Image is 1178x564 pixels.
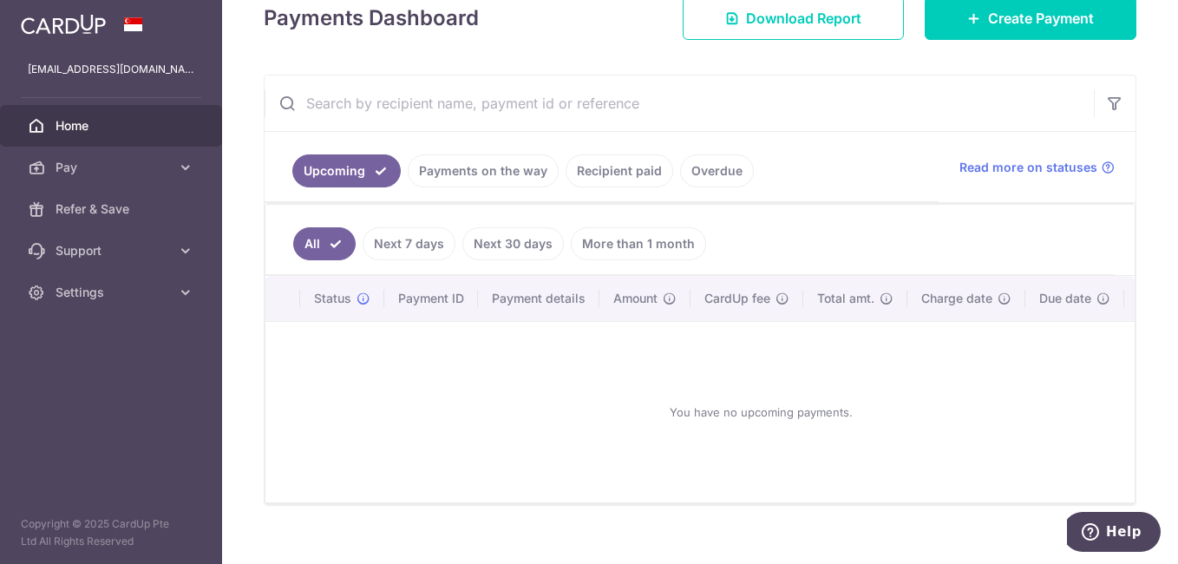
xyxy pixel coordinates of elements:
p: [EMAIL_ADDRESS][DOMAIN_NAME] [28,61,194,78]
a: Read more on statuses [959,159,1115,176]
span: Download Report [746,8,861,29]
span: Due date [1039,290,1091,307]
span: Pay [56,159,170,176]
a: Upcoming [292,154,401,187]
span: Charge date [921,290,992,307]
span: Amount [613,290,658,307]
span: Home [56,117,170,134]
a: Payments on the way [408,154,559,187]
input: Search by recipient name, payment id or reference [265,75,1094,131]
img: CardUp [21,14,106,35]
h4: Payments Dashboard [264,3,479,34]
a: All [293,227,356,260]
span: Total amt. [817,290,874,307]
a: Next 7 days [363,227,455,260]
span: CardUp fee [704,290,770,307]
span: Read more on statuses [959,159,1097,176]
th: Payment details [478,276,599,321]
a: Recipient paid [566,154,673,187]
span: Refer & Save [56,200,170,218]
iframe: Opens a widget where you can find more information [1067,512,1161,555]
a: Next 30 days [462,227,564,260]
th: Payment ID [384,276,478,321]
span: Settings [56,284,170,301]
a: More than 1 month [571,227,706,260]
span: Status [314,290,351,307]
span: Support [56,242,170,259]
a: Overdue [680,154,754,187]
span: Create Payment [988,8,1094,29]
